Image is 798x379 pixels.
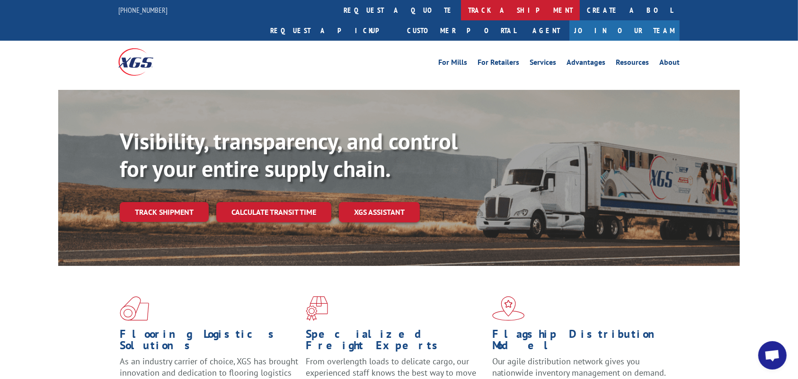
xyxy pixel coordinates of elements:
a: Calculate transit time [216,202,331,222]
a: Resources [616,59,649,69]
a: Services [530,59,556,69]
a: Customer Portal [400,20,523,41]
h1: Flagship Distribution Model [492,328,671,356]
div: Open chat [758,341,787,370]
a: Agent [523,20,569,41]
h1: Specialized Freight Experts [306,328,485,356]
a: For Retailers [478,59,519,69]
img: xgs-icon-focused-on-flooring-red [306,296,328,321]
a: Track shipment [120,202,209,222]
a: For Mills [438,59,467,69]
a: [PHONE_NUMBER] [118,5,168,15]
h1: Flooring Logistics Solutions [120,328,299,356]
a: Join Our Team [569,20,680,41]
a: Advantages [567,59,605,69]
a: About [659,59,680,69]
b: Visibility, transparency, and control for your entire supply chain. [120,126,458,183]
a: XGS ASSISTANT [339,202,420,222]
a: Request a pickup [263,20,400,41]
img: xgs-icon-flagship-distribution-model-red [492,296,525,321]
span: Our agile distribution network gives you nationwide inventory management on demand. [492,356,666,378]
img: xgs-icon-total-supply-chain-intelligence-red [120,296,149,321]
